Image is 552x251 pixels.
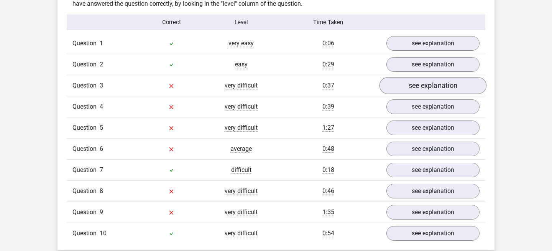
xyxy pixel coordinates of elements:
[100,40,103,47] span: 1
[322,208,334,216] span: 1:35
[100,166,103,173] span: 7
[386,99,480,114] a: see explanation
[100,145,103,152] span: 6
[322,145,334,153] span: 0:48
[322,230,334,237] span: 0:54
[225,124,258,132] span: very difficult
[386,57,480,72] a: see explanation
[386,163,480,177] a: see explanation
[235,61,248,68] span: easy
[276,18,381,26] div: Time Taken
[322,40,334,47] span: 0:06
[225,230,258,237] span: very difficult
[72,123,100,132] span: Question
[379,77,486,94] a: see explanation
[322,103,334,111] span: 0:39
[72,144,100,154] span: Question
[225,208,258,216] span: very difficult
[72,102,100,111] span: Question
[322,124,334,132] span: 1:27
[72,60,100,69] span: Question
[100,230,107,237] span: 10
[72,39,100,48] span: Question
[322,187,334,195] span: 0:46
[72,187,100,196] span: Question
[386,184,480,198] a: see explanation
[137,18,207,26] div: Correct
[322,61,334,68] span: 0:29
[386,226,480,241] a: see explanation
[225,187,258,195] span: very difficult
[206,18,276,26] div: Level
[225,103,258,111] span: very difficult
[322,166,334,174] span: 0:18
[72,165,100,175] span: Question
[386,205,480,220] a: see explanation
[386,142,480,156] a: see explanation
[100,82,103,89] span: 3
[225,82,258,89] span: very difficult
[100,187,103,195] span: 8
[386,121,480,135] a: see explanation
[231,166,251,174] span: difficult
[72,81,100,90] span: Question
[100,208,103,216] span: 9
[100,61,103,68] span: 2
[230,145,252,153] span: average
[100,124,103,131] span: 5
[72,229,100,238] span: Question
[100,103,103,110] span: 4
[72,208,100,217] span: Question
[386,36,480,51] a: see explanation
[322,82,334,89] span: 0:37
[228,40,254,47] span: very easy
